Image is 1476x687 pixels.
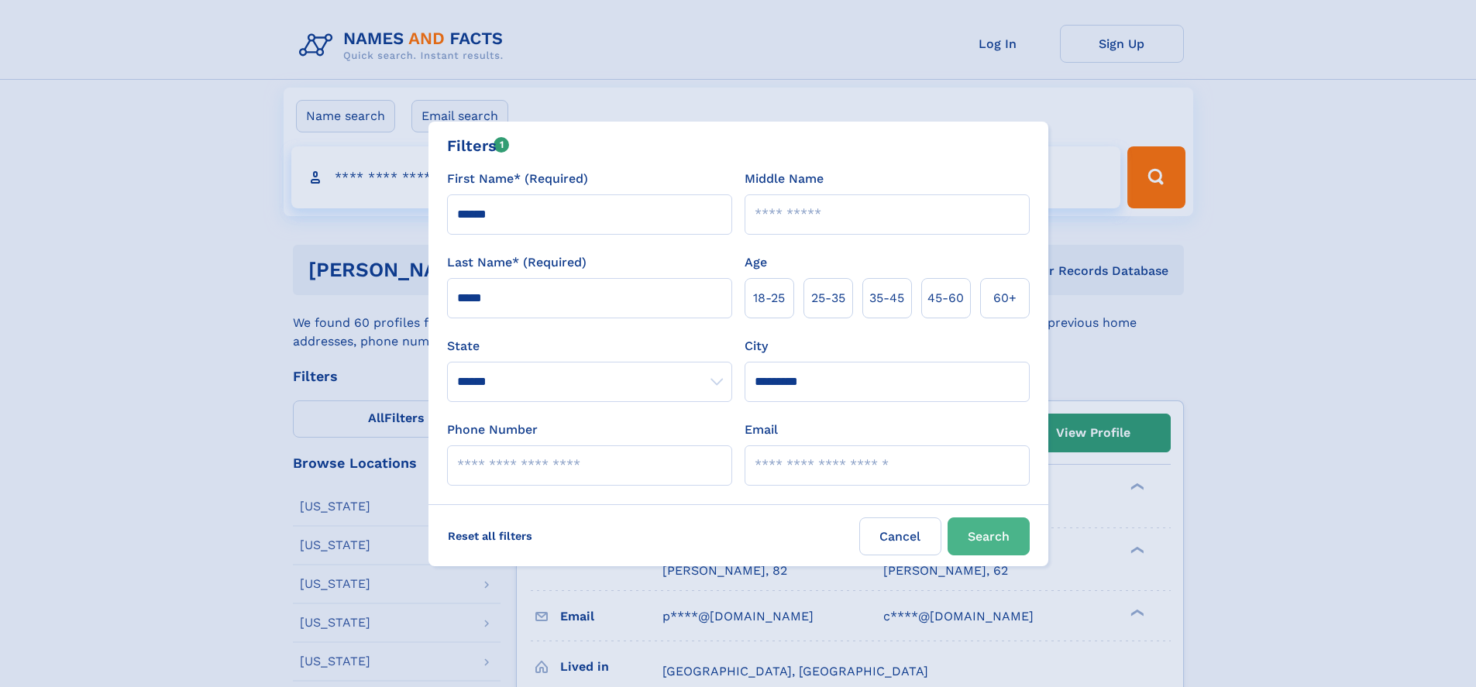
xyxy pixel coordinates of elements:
[745,253,767,272] label: Age
[993,289,1017,307] span: 60+
[447,170,588,188] label: First Name* (Required)
[811,289,845,307] span: 25‑35
[753,289,785,307] span: 18‑25
[948,517,1030,555] button: Search
[447,253,587,272] label: Last Name* (Required)
[869,289,904,307] span: 35‑45
[438,517,542,555] label: Reset all filters
[745,421,778,439] label: Email
[745,337,768,356] label: City
[447,337,732,356] label: State
[447,421,538,439] label: Phone Number
[859,517,941,555] label: Cancel
[745,170,824,188] label: Middle Name
[927,289,964,307] span: 45‑60
[447,134,510,157] div: Filters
